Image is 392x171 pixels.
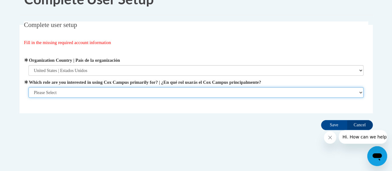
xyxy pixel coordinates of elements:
[24,40,111,45] span: Fill in the missing required account information
[24,21,77,29] span: Complete user setup
[4,4,50,9] span: Hi. How can we help?
[29,57,363,64] label: Organization Country | País de la organización
[339,130,387,144] iframe: Message from company
[321,120,347,130] input: Save
[367,146,387,166] iframe: Button to launch messaging window
[347,120,373,130] input: Cancel
[29,79,363,86] label: Which role are you interested in using Cox Campus primarily for? | ¿En qué rol usarás el Cox Camp...
[324,131,336,144] iframe: Close message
